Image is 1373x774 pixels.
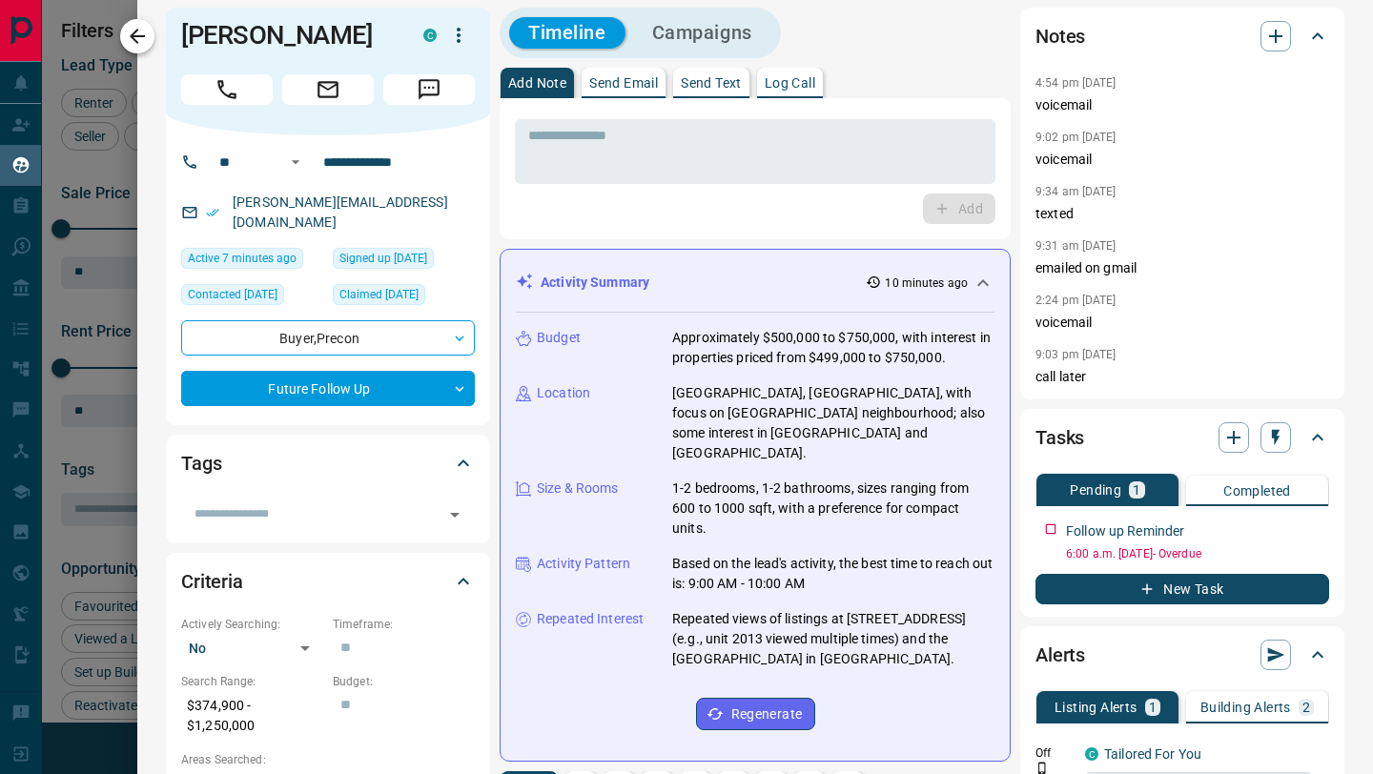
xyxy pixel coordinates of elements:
span: Message [383,74,475,105]
p: 4:54 pm [DATE] [1035,76,1117,90]
div: Sun May 18 2025 [333,284,475,311]
p: 1 [1133,483,1140,497]
p: 9:02 pm [DATE] [1035,131,1117,144]
p: $374,900 - $1,250,000 [181,690,323,742]
p: Size & Rooms [537,479,619,499]
button: Open [441,501,468,528]
h1: [PERSON_NAME] [181,20,395,51]
span: Call [181,74,273,105]
p: Add Note [508,76,566,90]
p: Listing Alerts [1055,701,1137,714]
div: Buyer , Precon [181,320,475,356]
button: New Task [1035,574,1329,604]
p: 9:31 am [DATE] [1035,239,1117,253]
button: Campaigns [633,17,771,49]
div: Future Follow Up [181,371,475,406]
span: Claimed [DATE] [339,285,419,304]
p: 1-2 bedrooms, 1-2 bathrooms, sizes ranging from 600 to 1000 sqft, with a preference for compact u... [672,479,994,539]
div: Wed Sep 17 2025 [181,248,323,275]
p: 9:34 am [DATE] [1035,185,1117,198]
div: Criteria [181,559,475,604]
h2: Notes [1035,21,1085,51]
p: Budget [537,328,581,348]
p: emailed on gmail [1035,258,1329,278]
div: condos.ca [1085,747,1098,761]
h2: Tasks [1035,422,1084,453]
p: texted [1035,204,1329,224]
p: Location [537,383,590,403]
svg: Email Verified [206,206,219,219]
p: Repeated views of listings at [STREET_ADDRESS] (e.g., unit 2013 viewed multiple times) and the [G... [672,609,994,669]
p: voicemail [1035,313,1329,333]
p: Log Call [765,76,815,90]
span: Email [282,74,374,105]
p: Approximately $500,000 to $750,000, with interest in properties priced from $499,000 to $750,000. [672,328,994,368]
p: 2:24 pm [DATE] [1035,294,1117,307]
p: voicemail [1035,150,1329,170]
p: Search Range: [181,673,323,690]
p: Follow up Reminder [1066,521,1184,541]
div: Tags [181,440,475,486]
p: Activity Pattern [537,554,630,574]
button: Open [284,151,307,173]
div: Tasks [1035,415,1329,460]
a: [PERSON_NAME][EMAIL_ADDRESS][DOMAIN_NAME] [233,194,448,230]
div: Notes [1035,13,1329,59]
p: Actively Searching: [181,616,323,633]
p: 10 minutes ago [885,275,968,292]
p: Send Email [589,76,658,90]
p: Building Alerts [1200,701,1291,714]
p: [GEOGRAPHIC_DATA], [GEOGRAPHIC_DATA], with focus on [GEOGRAPHIC_DATA] neighbourhood; also some in... [672,383,994,463]
div: condos.ca [423,29,437,42]
div: Alerts [1035,632,1329,678]
p: Pending [1070,483,1121,497]
p: Timeframe: [333,616,475,633]
h2: Alerts [1035,640,1085,670]
p: Based on the lead's activity, the best time to reach out is: 9:00 AM - 10:00 AM [672,554,994,594]
div: Activity Summary10 minutes ago [516,265,994,300]
h2: Tags [181,448,221,479]
p: Off [1035,744,1074,762]
span: Active 7 minutes ago [188,249,297,268]
button: Regenerate [696,698,815,730]
p: 1 [1149,701,1157,714]
h2: Criteria [181,566,243,597]
a: Tailored For You [1104,746,1201,762]
div: No [181,633,323,663]
span: Contacted [DATE] [188,285,277,304]
p: Budget: [333,673,475,690]
p: 6:00 a.m. [DATE] - Overdue [1066,545,1329,562]
p: Send Text [681,76,742,90]
p: 2 [1302,701,1310,714]
p: Activity Summary [541,273,649,293]
span: Signed up [DATE] [339,249,427,268]
p: 9:03 pm [DATE] [1035,348,1117,361]
div: Tue May 27 2025 [181,284,323,311]
p: voicemail [1035,95,1329,115]
p: Repeated Interest [537,609,644,629]
div: Sun May 18 2025 [333,248,475,275]
p: Areas Searched: [181,751,475,768]
button: Timeline [509,17,625,49]
p: call later [1035,367,1329,387]
p: Completed [1223,484,1291,498]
